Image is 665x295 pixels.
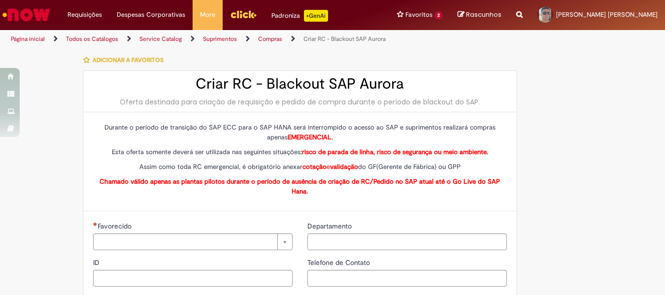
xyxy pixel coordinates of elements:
[93,76,507,92] h2: Criar RC - Blackout SAP Aurora
[303,35,386,43] a: Criar RC - Blackout SAP Aurora
[100,177,500,196] strong: Chamado válido apenas as plantas pilotos durante o período de ausência de criação de RC/Pedido no...
[405,10,432,20] span: Favoritos
[139,163,461,171] span: Assim como toda RC emergencial, é obrigatório anexar do GF(Gerente de Fábrica) ou GPP
[230,7,257,22] img: click_logo_yellow_360x200.png
[302,148,487,156] span: risco de parada de linha, risco de segurança ou meio ambiente
[83,50,169,70] button: Adicionar a Favoritos
[117,10,185,20] span: Despesas Corporativas
[7,30,436,48] ul: Trilhas de página
[304,10,328,22] p: +GenAi
[93,233,293,250] a: Limpar campo Favorecido
[466,10,501,19] span: Rascunhos
[307,222,354,230] span: Departamento
[330,163,358,171] strong: validação
[11,35,45,43] a: Página inicial
[93,56,164,64] span: Adicionar a Favoritos
[67,10,102,20] span: Requisições
[112,148,488,156] span: Esta oferta somente deverá ser utilizada nas seguintes situações
[104,123,496,141] span: Durante o período de transição do SAP ECC para o SAP HANA será interrompido o acesso ao SAP e sup...
[307,270,507,287] input: Telefone de Contato
[271,10,328,22] div: Padroniza
[288,133,332,141] span: EMERGENCIAL
[66,35,118,43] a: Todos os Catálogos
[93,258,101,267] span: ID
[258,35,282,43] a: Compras
[434,11,443,20] span: 2
[302,163,358,171] span: e
[200,10,215,20] span: More
[300,148,488,156] strong: : .
[288,133,333,141] strong: .
[93,270,293,287] input: ID
[139,35,182,43] a: Service Catalog
[93,97,507,107] div: Oferta destinada para criação de requisição e pedido de compra durante o período de blackout do SAP.
[203,35,237,43] a: Suprimentos
[556,10,658,19] span: [PERSON_NAME] [PERSON_NAME]
[1,5,52,25] img: ServiceNow
[302,163,327,171] strong: cotação
[307,233,507,250] input: Departamento
[307,258,372,267] span: Telefone de Contato
[458,10,501,20] a: Rascunhos
[98,222,133,230] span: Necessários - Favorecido
[93,222,98,226] span: Necessários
